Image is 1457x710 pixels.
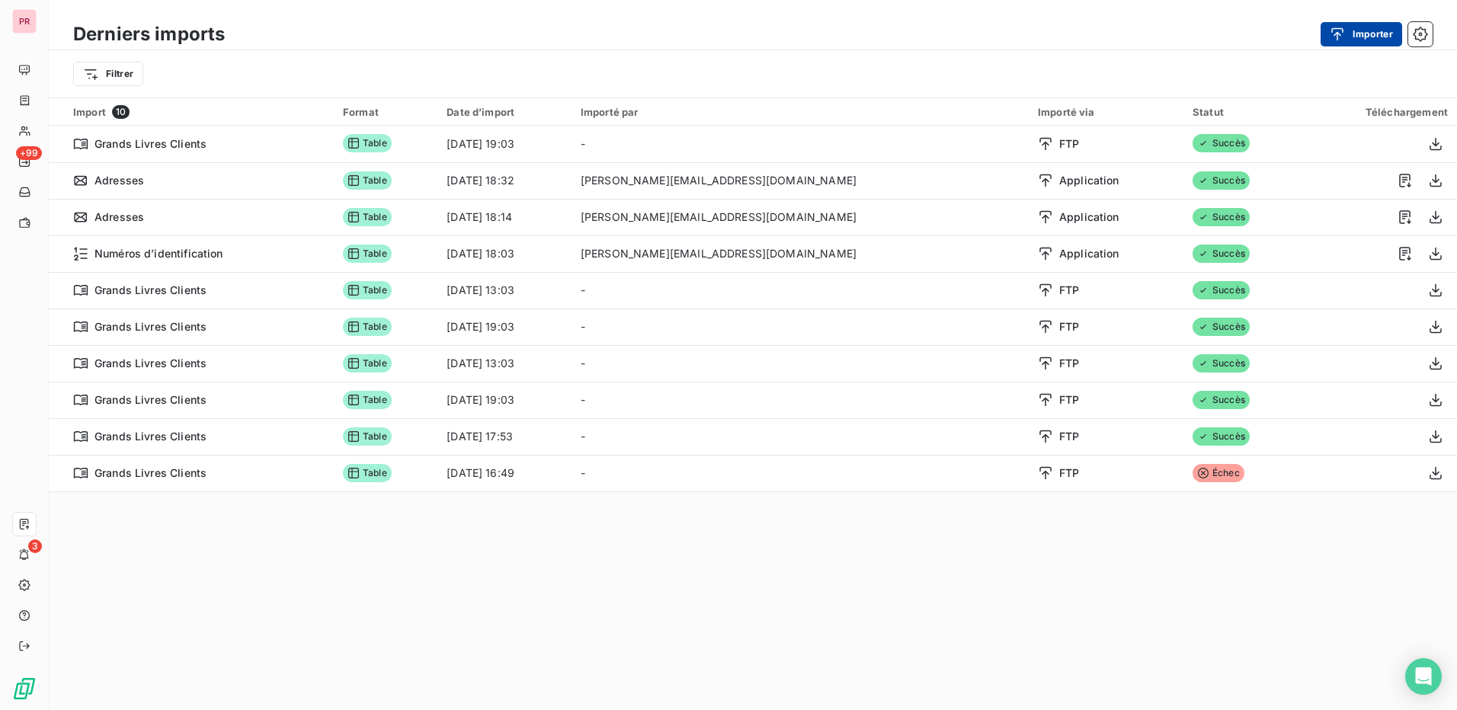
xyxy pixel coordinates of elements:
[343,171,392,190] span: Table
[12,676,37,701] img: Logo LeanPay
[572,235,1029,272] td: [PERSON_NAME][EMAIL_ADDRESS][DOMAIN_NAME]
[1193,318,1250,336] span: Succès
[1059,246,1119,261] span: Application
[73,21,225,48] h3: Derniers imports
[343,106,428,118] div: Format
[94,465,207,481] span: Grands Livres Clients
[94,356,207,371] span: Grands Livres Clients
[437,455,572,491] td: [DATE] 16:49
[437,382,572,418] td: [DATE] 19:03
[437,309,572,345] td: [DATE] 19:03
[1059,319,1079,334] span: FTP
[437,418,572,455] td: [DATE] 17:53
[343,318,392,336] span: Table
[1310,106,1448,118] div: Téléchargement
[28,539,42,553] span: 3
[1193,245,1250,263] span: Succès
[343,134,392,152] span: Table
[1193,464,1244,482] span: Échec
[343,245,392,263] span: Table
[1193,391,1250,409] span: Succès
[73,62,143,86] button: Filtrer
[1059,209,1119,225] span: Application
[1059,283,1079,298] span: FTP
[437,272,572,309] td: [DATE] 13:03
[343,208,392,226] span: Table
[572,455,1029,491] td: -
[343,281,392,299] span: Table
[572,418,1029,455] td: -
[437,235,572,272] td: [DATE] 18:03
[572,382,1029,418] td: -
[437,126,572,162] td: [DATE] 19:03
[572,199,1029,235] td: [PERSON_NAME][EMAIL_ADDRESS][DOMAIN_NAME]
[1059,465,1079,481] span: FTP
[572,309,1029,345] td: -
[1059,429,1079,444] span: FTP
[94,246,223,261] span: Numéros d’identification
[1321,22,1402,46] button: Importer
[437,199,572,235] td: [DATE] 18:14
[1193,281,1250,299] span: Succès
[94,429,207,444] span: Grands Livres Clients
[94,209,144,225] span: Adresses
[343,464,392,482] span: Table
[1059,356,1079,371] span: FTP
[1193,134,1250,152] span: Succès
[572,345,1029,382] td: -
[581,106,1020,118] div: Importé par
[94,173,144,188] span: Adresses
[343,354,392,373] span: Table
[572,272,1029,309] td: -
[94,392,207,408] span: Grands Livres Clients
[112,105,130,119] span: 10
[94,136,207,152] span: Grands Livres Clients
[343,391,392,409] span: Table
[1059,136,1079,152] span: FTP
[94,283,207,298] span: Grands Livres Clients
[1059,392,1079,408] span: FTP
[343,427,392,446] span: Table
[1193,208,1250,226] span: Succès
[1405,658,1442,695] div: Open Intercom Messenger
[12,9,37,34] div: PR
[572,126,1029,162] td: -
[1038,106,1174,118] div: Importé via
[437,162,572,199] td: [DATE] 18:32
[1193,171,1250,190] span: Succès
[1193,427,1250,446] span: Succès
[1193,106,1292,118] div: Statut
[94,319,207,334] span: Grands Livres Clients
[1059,173,1119,188] span: Application
[572,162,1029,199] td: [PERSON_NAME][EMAIL_ADDRESS][DOMAIN_NAME]
[1193,354,1250,373] span: Succès
[73,105,325,119] div: Import
[447,106,562,118] div: Date d’import
[16,146,42,160] span: +99
[437,345,572,382] td: [DATE] 13:03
